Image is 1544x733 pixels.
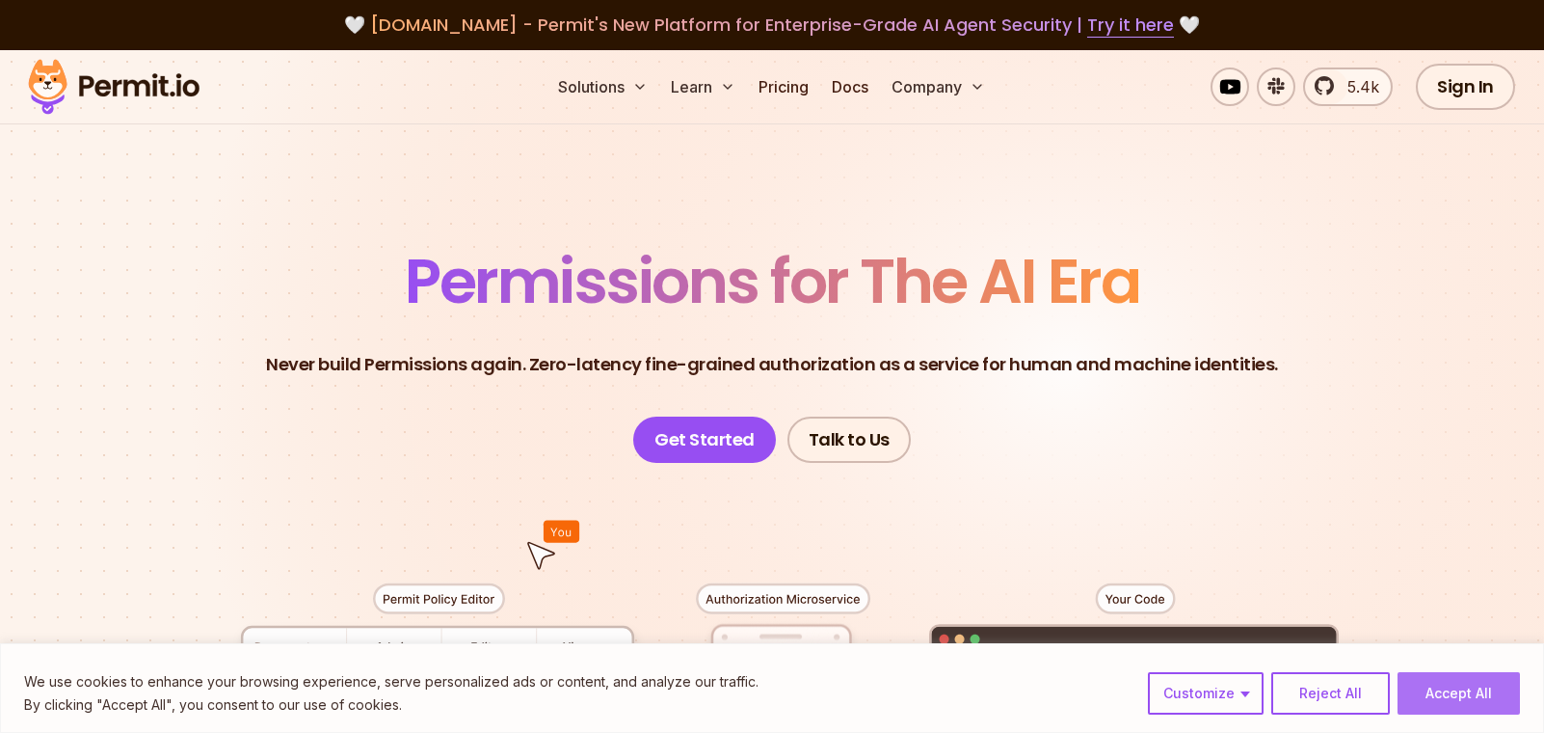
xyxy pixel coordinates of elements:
[1087,13,1174,38] a: Try it here
[633,417,776,463] a: Get Started
[1148,672,1264,715] button: Customize
[787,417,911,463] a: Talk to Us
[19,54,208,120] img: Permit logo
[550,68,655,106] button: Solutions
[1303,68,1393,106] a: 5.4k
[266,351,1278,378] p: Never build Permissions again. Zero-latency fine-grained authorization as a service for human and...
[1336,75,1379,98] span: 5.4k
[751,68,816,106] a: Pricing
[46,12,1498,39] div: 🤍 🤍
[663,68,743,106] button: Learn
[1271,672,1390,715] button: Reject All
[24,693,759,717] p: By clicking "Accept All", you consent to our use of cookies.
[884,68,993,106] button: Company
[370,13,1174,37] span: [DOMAIN_NAME] - Permit's New Platform for Enterprise-Grade AI Agent Security |
[1398,672,1520,715] button: Accept All
[24,670,759,693] p: We use cookies to enhance your browsing experience, serve personalized ads or content, and analyz...
[1416,64,1515,110] a: Sign In
[824,68,876,106] a: Docs
[405,238,1139,324] span: Permissions for The AI Era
